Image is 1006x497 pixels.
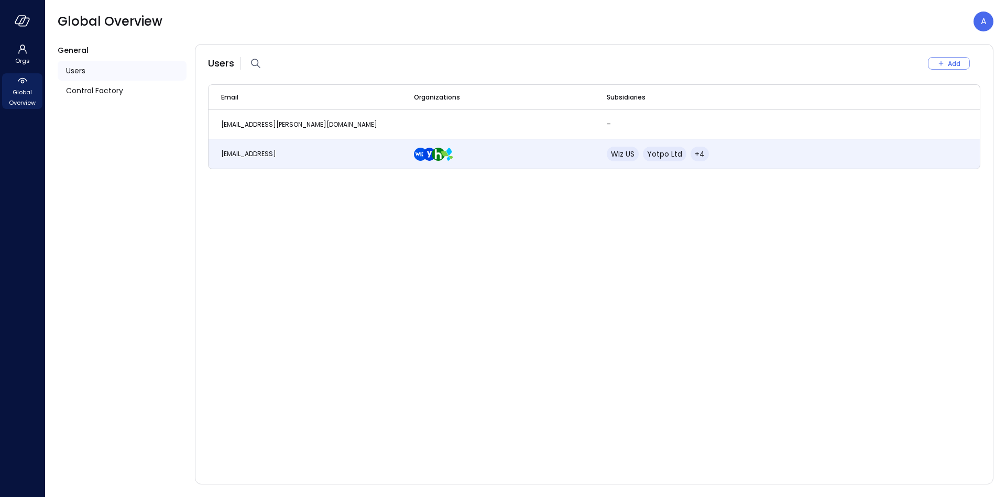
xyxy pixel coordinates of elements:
[58,81,187,101] a: Control Factory
[432,148,445,161] img: ynjrjpaiymlkbkxtflmu
[58,45,89,56] span: General
[58,61,187,81] a: Users
[441,148,454,161] img: zbmm8o9awxf8yv3ehdzf
[221,120,377,129] span: [EMAIL_ADDRESS][PERSON_NAME][DOMAIN_NAME]
[414,148,427,161] img: cfcvbyzhwvtbhao628kj
[15,56,30,66] span: Orgs
[974,12,993,31] div: Avi Brandwain
[436,148,445,161] div: Hippo
[695,149,705,159] span: +4
[445,148,454,161] div: AppsFlyer
[66,65,85,76] span: Users
[66,85,123,96] span: Control Factory
[427,148,436,161] div: Yotpo
[208,57,234,70] span: Users
[6,87,38,108] span: Global Overview
[607,92,646,103] span: Subsidiaries
[607,119,816,129] p: -
[58,13,162,30] span: Global Overview
[221,92,238,103] span: Email
[418,148,427,161] div: Wiz
[981,15,987,28] p: A
[423,148,436,161] img: rosehlgmm5jjurozkspi
[647,149,682,159] span: Yotpo Ltd
[928,57,980,70] div: Add New User
[414,92,460,103] span: Organizations
[948,58,960,69] div: Add
[611,149,635,159] span: Wiz US
[928,57,970,70] button: Add
[2,73,42,109] div: Global Overview
[221,149,276,158] span: [EMAIL_ADDRESS]
[2,42,42,67] div: Orgs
